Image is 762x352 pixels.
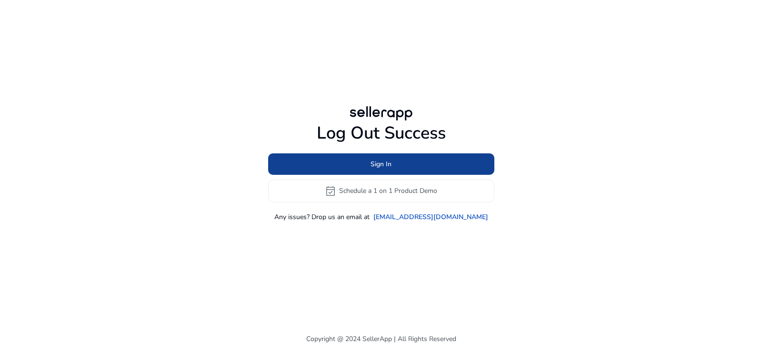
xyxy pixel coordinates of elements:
[274,212,370,222] p: Any issues? Drop us an email at
[325,185,336,197] span: event_available
[371,159,391,169] span: Sign In
[373,212,488,222] a: [EMAIL_ADDRESS][DOMAIN_NAME]
[268,123,494,143] h1: Log Out Success
[268,153,494,175] button: Sign In
[268,180,494,202] button: event_availableSchedule a 1 on 1 Product Demo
